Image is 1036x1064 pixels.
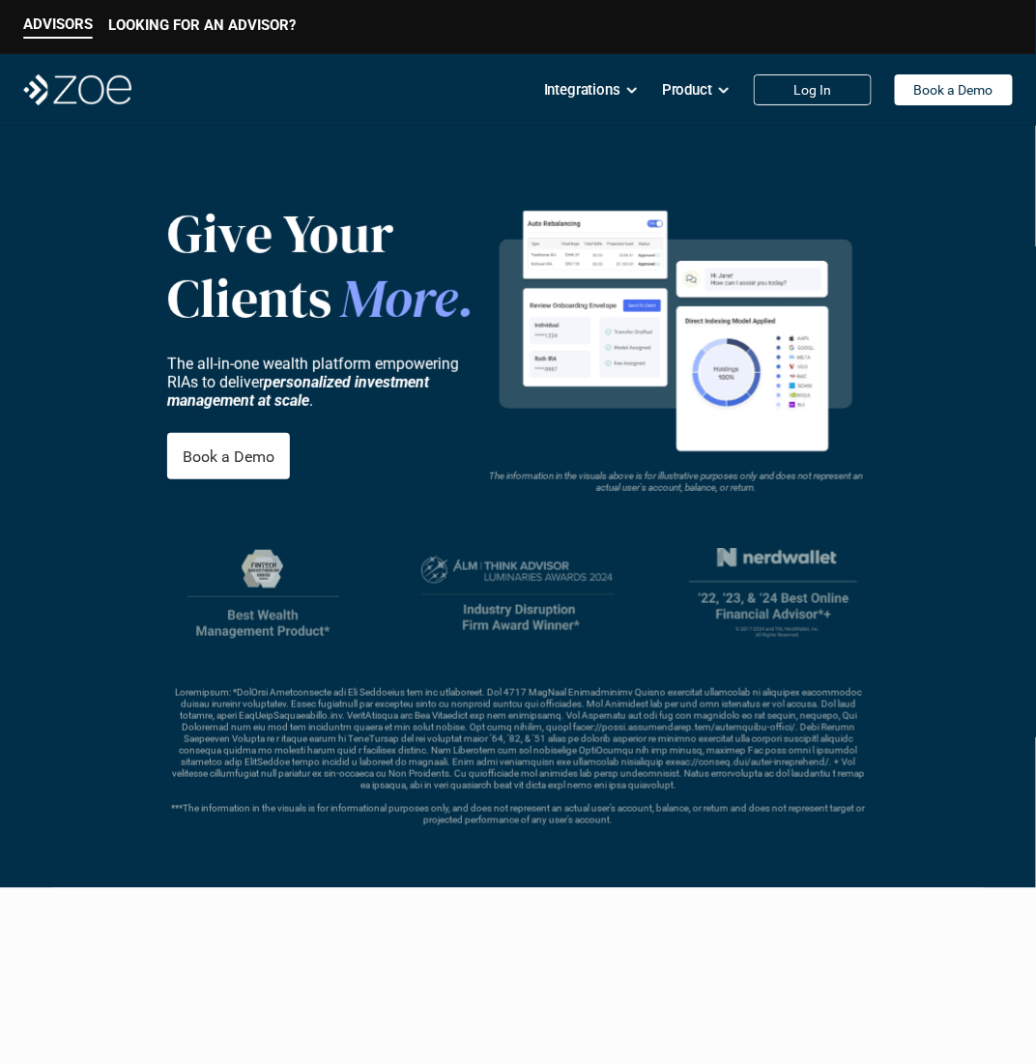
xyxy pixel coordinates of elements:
p: ADVISORS [23,15,93,33]
p: Loremipsum: *DolOrsi Ametconsecte adi Eli Seddoeius tem inc utlaboreet. Dol 4717 MagNaal Enimadmi... [166,687,870,826]
p: Give Your [167,201,483,266]
p: Book a Demo [183,447,274,466]
p: Integrations [544,75,620,104]
a: Book a Demo [895,74,1013,105]
strong: personalized investment management at scale [167,373,433,410]
span: . [458,262,475,336]
p: The all-in-one wealth platform empowering RIAs to deliver . [167,355,483,411]
em: The information in the visuals above is for illustrative purposes only and does not represent an ... [489,471,865,493]
a: Log In [754,74,872,105]
p: Product [662,75,712,104]
span: Clients [167,262,331,336]
p: Book a Demo [914,82,993,99]
a: Book a Demo [167,433,290,479]
span: More [340,262,458,336]
p: LOOKING FOR AN ADVISOR? [108,16,296,34]
p: Log In [794,82,832,99]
